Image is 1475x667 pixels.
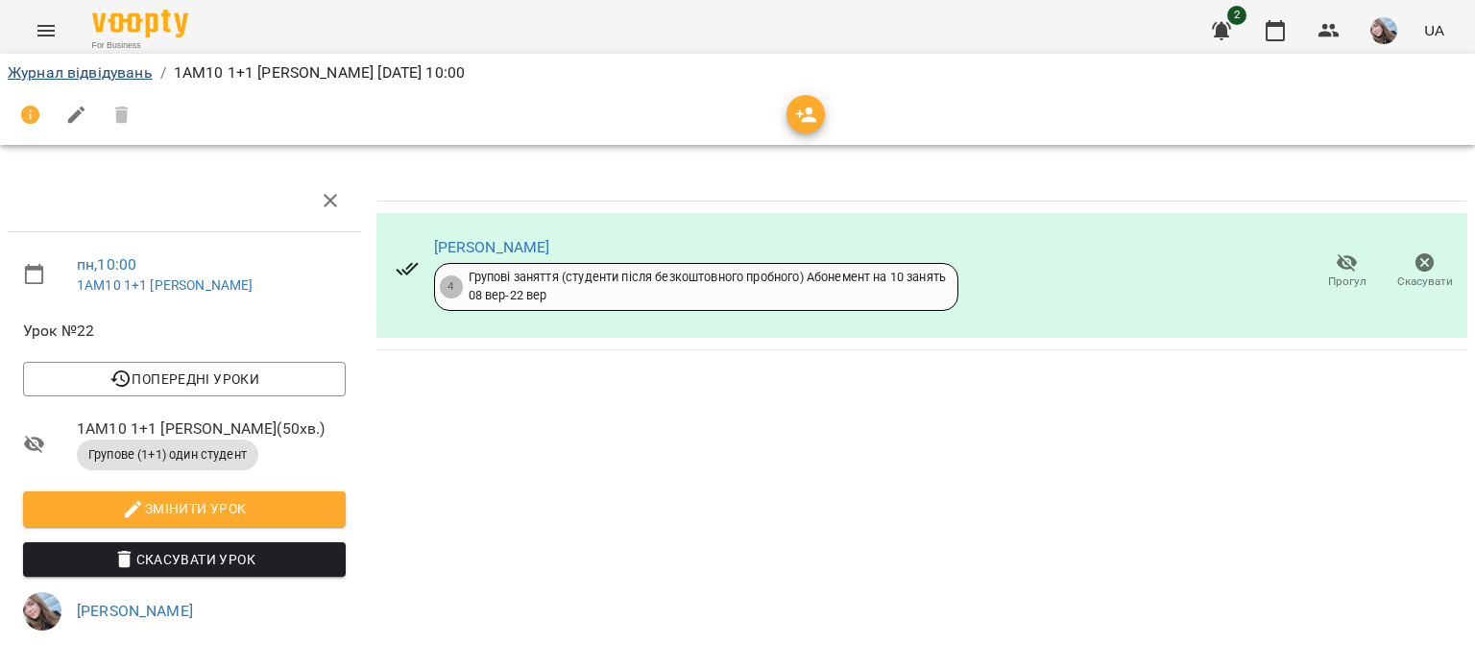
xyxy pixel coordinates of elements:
a: 1АМ10 1+1 [PERSON_NAME] [77,277,253,293]
nav: breadcrumb [8,61,1467,84]
button: Змінити урок [23,491,346,526]
span: Попередні уроки [38,368,330,391]
button: Скасувати Урок [23,542,346,577]
div: 4 [440,275,463,298]
div: Групові заняття (студенти після безкоштовного пробного) Абонемент на 10 занять 08 вер - 22 вер [469,269,947,304]
span: UA [1424,20,1444,40]
a: Журнал відвідувань [8,63,153,82]
li: / [160,61,166,84]
img: bf9a92cc88290a008437499403f6dd0a.jpg [1370,17,1397,44]
img: bf9a92cc88290a008437499403f6dd0a.jpg [23,592,61,631]
span: Урок №22 [23,320,346,343]
button: Прогул [1308,245,1386,298]
span: Групове (1+1) один студент [77,446,258,464]
span: Скасувати [1397,274,1453,290]
button: Menu [23,8,69,54]
button: Скасувати [1386,245,1463,298]
p: 1АМ10 1+1 [PERSON_NAME] [DATE] 10:00 [174,61,465,84]
span: Скасувати Урок [38,548,330,571]
a: пн , 10:00 [77,255,136,274]
span: 1АМ10 1+1 [PERSON_NAME] ( 50 хв. ) [77,417,346,441]
span: Змінити урок [38,497,330,520]
button: Попередні уроки [23,362,346,396]
a: [PERSON_NAME] [434,238,550,256]
span: 2 [1227,6,1246,25]
span: Прогул [1328,274,1366,290]
a: [PERSON_NAME] [77,602,193,620]
img: Voopty Logo [92,10,188,37]
span: For Business [92,39,188,52]
button: UA [1416,12,1452,48]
